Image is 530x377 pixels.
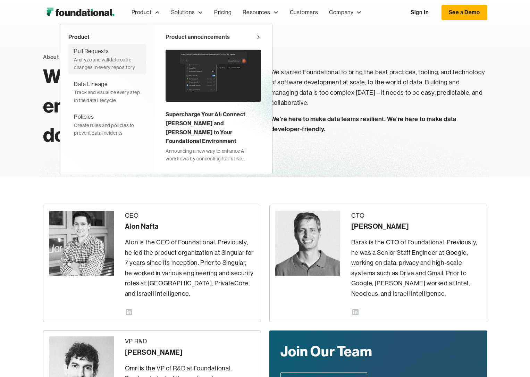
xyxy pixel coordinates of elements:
[209,1,237,24] a: Pricing
[74,122,141,137] div: Create rules and policies to prevent data incidents
[166,110,261,145] div: Supercharge Your AI: Connect [PERSON_NAME] and [PERSON_NAME] to Your Foundational Environment
[166,47,261,165] a: Supercharge Your AI: Connect [PERSON_NAME] and [PERSON_NAME] to Your Foundational EnvironmentAnno...
[74,80,108,89] div: Data Lineage
[166,33,261,42] a: Product announcements
[495,344,530,377] div: Виджет чата
[125,211,255,221] div: CEO
[404,5,436,20] a: Sign In
[351,237,481,299] p: Barak is the CTO of Foundational. Previously, he was a Senior Staff Engineer at Google, working o...
[441,5,487,20] a: See a Demo
[351,211,481,221] div: CTO
[237,1,284,24] div: Resources
[271,67,487,108] p: We started Foundational to bring the best practices, tooling, and technology of software developm...
[243,8,270,17] div: Resources
[284,1,323,24] a: Customers
[271,114,487,134] p: We’re here to make data teams resilient. We’re here to make data developer-friendly.
[166,33,230,42] div: Product announcements
[125,221,255,232] div: Alon Nafta
[125,336,255,347] div: VP R&D
[43,6,118,19] img: Foundational Logo
[68,33,146,42] div: Product
[495,344,530,377] iframe: Chat Widget
[49,211,114,276] img: Alon Nafta - CEO
[60,24,272,174] nav: Product
[43,53,67,62] div: About us
[280,342,425,361] div: Join Our Team
[74,112,94,122] div: Policies
[74,47,109,56] div: Pull Requests
[125,347,255,358] div: [PERSON_NAME]
[68,77,146,107] a: Data LineageTrack and visualize every step in the data lifecycle
[171,8,195,17] div: Solutions
[351,221,481,232] div: [PERSON_NAME]
[132,8,152,17] div: Product
[74,56,141,72] div: Analyze and validate code changes in every repository
[74,89,141,104] div: Track and visualize every step in the data lifecycle
[126,1,166,24] div: Product
[125,237,255,299] p: Alon is the CEO of Foundational. Previously, he led the product organization at Singular for 7 ye...
[323,1,367,24] div: Company
[43,6,118,19] a: home
[275,211,340,276] img: Barak Forgoun - CTO
[68,110,146,140] a: PoliciesCreate rules and policies to prevent data incidents
[68,44,146,74] a: Pull RequestsAnalyze and validate code changes in every repository
[43,62,260,149] h1: We’re how data engineering is being done
[166,1,209,24] div: Solutions
[329,8,353,17] div: Company
[166,147,261,163] div: Announcing a new way to enhance AI workflows by connecting tools like [PERSON_NAME] and [PERSON_N...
